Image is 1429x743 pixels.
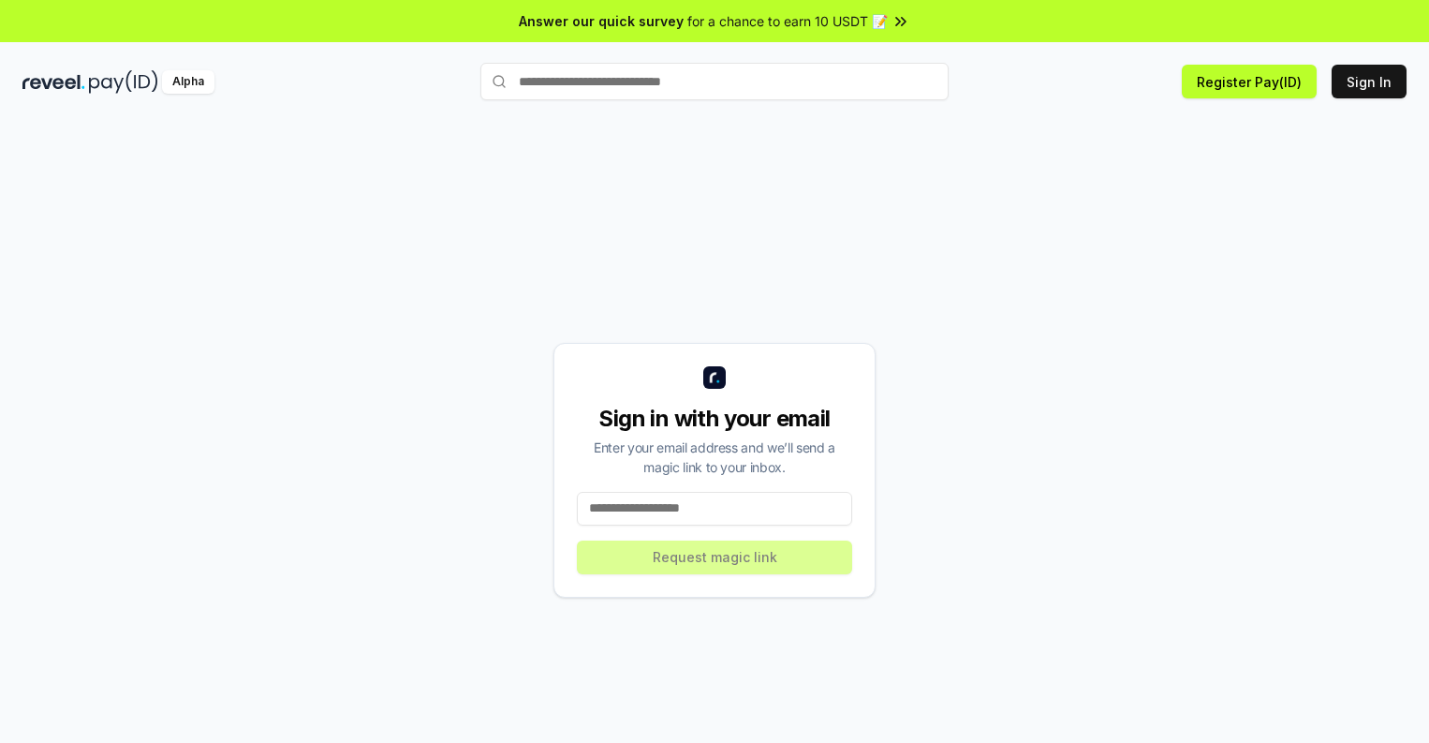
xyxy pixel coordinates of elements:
span: Answer our quick survey [519,11,684,31]
div: Sign in with your email [577,404,852,434]
img: reveel_dark [22,70,85,94]
div: Alpha [162,70,214,94]
button: Register Pay(ID) [1182,65,1317,98]
span: for a chance to earn 10 USDT 📝 [687,11,888,31]
button: Sign In [1332,65,1407,98]
img: logo_small [703,366,726,389]
div: Enter your email address and we’ll send a magic link to your inbox. [577,438,852,477]
img: pay_id [89,70,158,94]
